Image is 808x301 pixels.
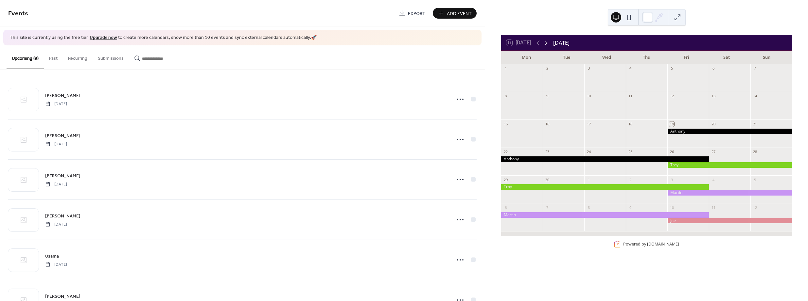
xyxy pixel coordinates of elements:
a: Upgrade now [90,33,117,42]
div: 7 [752,66,757,71]
a: [DOMAIN_NAME] [647,242,679,247]
div: 9 [545,94,550,99]
div: 22 [503,150,508,154]
button: Add Event [433,8,477,19]
div: 4 [711,177,716,182]
a: [PERSON_NAME] [45,293,80,300]
div: Anthony [501,156,709,162]
div: Martin [501,212,709,218]
div: 7 [545,205,550,210]
a: [PERSON_NAME] [45,172,80,180]
div: 13 [711,94,716,99]
div: 3 [586,66,591,71]
span: [DATE] [45,221,67,227]
span: Add Event [447,10,472,17]
div: 28 [752,150,757,154]
div: 11 [711,205,716,210]
button: Submissions [93,45,129,69]
span: [DATE] [45,261,67,267]
div: 25 [628,150,633,154]
div: 14 [752,94,757,99]
div: Troy [667,162,792,168]
div: 12 [669,94,674,99]
div: 4 [628,66,633,71]
span: [DATE] [45,181,67,187]
div: Anthony [667,129,792,134]
div: Wed [587,51,626,64]
div: Thu [626,51,666,64]
span: Export [408,10,425,17]
div: 27 [711,150,716,154]
span: This site is currently using the free tier. to create more calendars, show more than 10 events an... [10,35,317,41]
div: Sat [707,51,747,64]
div: 17 [586,121,591,126]
button: Past [44,45,63,69]
a: [PERSON_NAME] [45,92,80,99]
a: Export [394,8,430,19]
div: 16 [545,121,550,126]
span: [DATE] [45,141,67,147]
span: [PERSON_NAME] [45,172,80,179]
div: 2 [545,66,550,71]
div: 11 [628,94,633,99]
div: 8 [503,94,508,99]
a: [PERSON_NAME] [45,132,80,139]
div: Troy [501,184,709,190]
button: Upcoming (9) [7,45,44,69]
div: Sun [747,51,787,64]
div: 6 [503,205,508,210]
div: Powered by [623,242,679,247]
div: [DATE] [553,39,570,47]
div: Mon [506,51,546,64]
button: Recurring [63,45,93,69]
div: 2 [628,177,633,182]
div: 9 [628,205,633,210]
div: 1 [586,177,591,182]
div: 24 [586,150,591,154]
div: Joe [667,218,792,224]
div: 23 [545,150,550,154]
div: 15 [503,121,508,126]
div: 20 [711,121,716,126]
div: 26 [669,150,674,154]
div: 8 [586,205,591,210]
span: [PERSON_NAME] [45,132,80,139]
div: Martin [667,190,792,196]
a: [PERSON_NAME] [45,212,80,220]
div: Fri [667,51,707,64]
span: Events [8,7,28,20]
a: Usama [45,252,59,260]
div: Tue [546,51,586,64]
div: 5 [669,66,674,71]
div: 10 [669,205,674,210]
div: 30 [545,177,550,182]
div: 5 [752,177,757,182]
div: 3 [669,177,674,182]
div: 29 [503,177,508,182]
div: 12 [752,205,757,210]
div: 19 [669,121,674,126]
div: 6 [711,66,716,71]
div: 18 [628,121,633,126]
div: 21 [752,121,757,126]
div: 1 [503,66,508,71]
span: [DATE] [45,101,67,107]
div: 10 [586,94,591,99]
